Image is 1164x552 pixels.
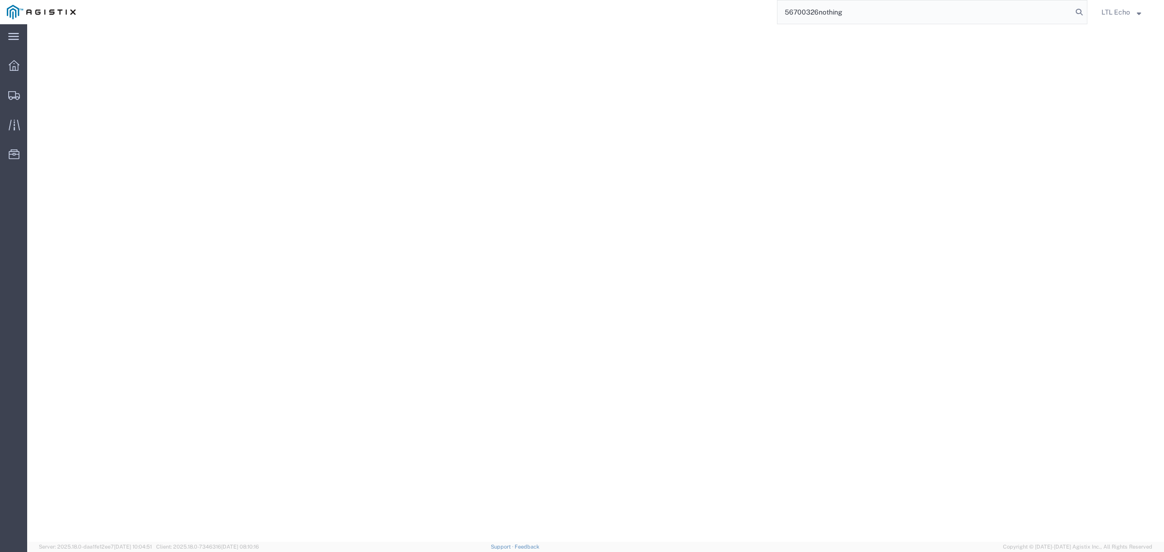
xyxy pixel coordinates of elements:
[27,24,1164,542] iframe: FS Legacy Container
[156,544,259,550] span: Client: 2025.18.0-7346316
[7,5,76,19] img: logo
[491,544,515,550] a: Support
[777,0,1072,24] input: Search for shipment number, reference number
[1003,543,1152,551] span: Copyright © [DATE]-[DATE] Agistix Inc., All Rights Reserved
[515,544,539,550] a: Feedback
[39,544,152,550] span: Server: 2025.18.0-daa1fe12ee7
[1101,7,1130,17] span: LTL Echo
[221,544,259,550] span: [DATE] 08:10:16
[114,544,152,550] span: [DATE] 10:04:51
[1101,6,1150,18] button: LTL Echo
